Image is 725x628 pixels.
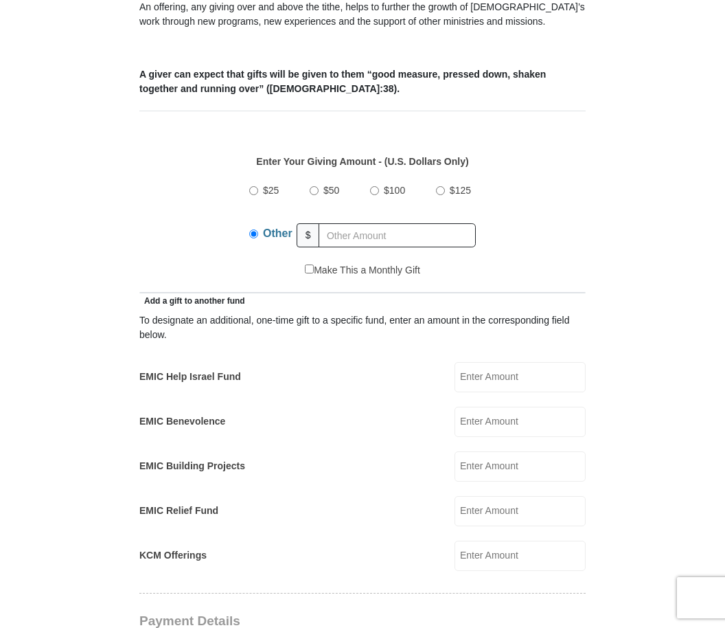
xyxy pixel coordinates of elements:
input: Other Amount [319,223,476,247]
label: Make This a Monthly Gift [305,263,420,278]
div: To designate an additional, one-time gift to a specific fund, enter an amount in the correspondin... [139,313,586,342]
span: $25 [263,185,279,196]
span: Other [263,227,292,239]
label: KCM Offerings [139,548,207,563]
input: Make This a Monthly Gift [305,265,314,273]
input: Enter Amount [454,541,586,571]
input: Enter Amount [454,451,586,482]
b: A giver can expect that gifts will be given to them “good measure, pressed down, shaken together ... [139,69,546,94]
span: $100 [384,185,405,196]
span: $ [297,223,320,247]
label: EMIC Benevolence [139,414,225,429]
span: Add a gift to another fund [139,296,245,306]
input: Enter Amount [454,496,586,526]
label: EMIC Building Projects [139,459,245,473]
strong: Enter Your Giving Amount - (U.S. Dollars Only) [256,156,468,167]
span: $50 [323,185,339,196]
label: EMIC Relief Fund [139,504,218,518]
span: $125 [450,185,471,196]
input: Enter Amount [454,362,586,392]
label: EMIC Help Israel Fund [139,370,241,384]
input: Enter Amount [454,407,586,437]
